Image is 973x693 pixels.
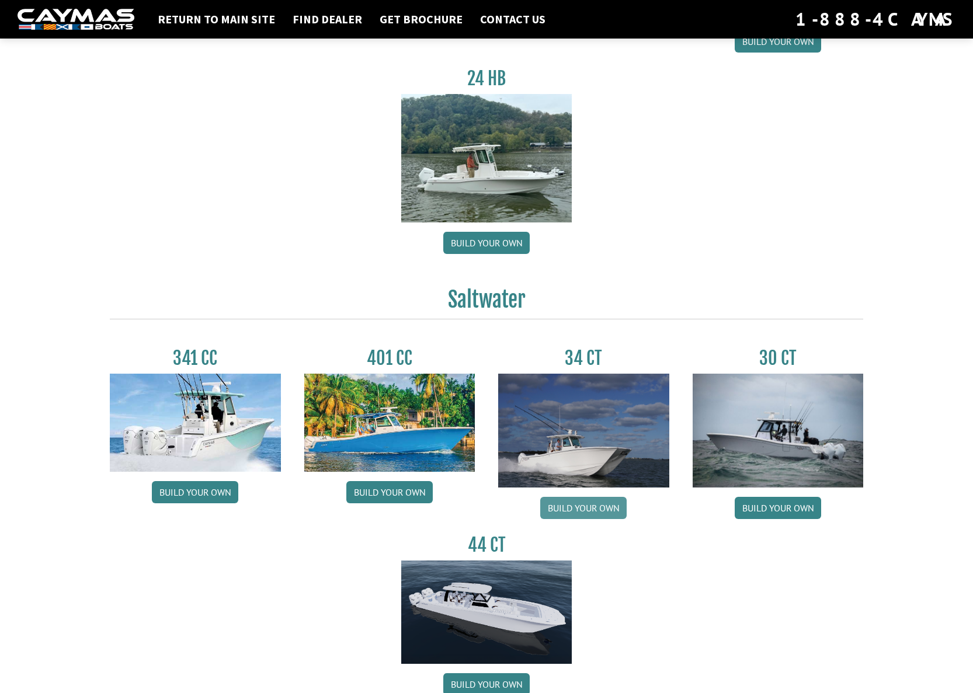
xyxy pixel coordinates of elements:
a: Build your own [346,481,433,503]
img: 341CC-thumbjpg.jpg [110,374,281,472]
a: Build your own [735,497,821,519]
h3: 44 CT [401,534,572,556]
a: Build your own [735,30,821,53]
h3: 341 CC [110,347,281,369]
a: Build your own [443,232,530,254]
a: Find Dealer [287,12,368,27]
img: 44ct_background.png [401,560,572,664]
img: 24_HB_thumbnail.jpg [401,94,572,222]
h3: 34 CT [498,347,669,369]
div: 1-888-4CAYMAS [795,6,955,32]
a: Contact Us [474,12,551,27]
img: Caymas_34_CT_pic_1.jpg [498,374,669,487]
h2: Saltwater [110,287,863,319]
h3: 401 CC [304,347,475,369]
img: 401CC_thumb.pg.jpg [304,374,475,472]
a: Return to main site [152,12,281,27]
h3: 30 CT [693,347,864,369]
a: Build your own [540,497,627,519]
a: Get Brochure [374,12,468,27]
img: 30_CT_photo_shoot_for_caymas_connect.jpg [693,374,864,487]
a: Build your own [152,481,238,503]
h3: 24 HB [401,68,572,89]
img: white-logo-c9c8dbefe5ff5ceceb0f0178aa75bf4bb51f6bca0971e226c86eb53dfe498488.png [18,9,134,30]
